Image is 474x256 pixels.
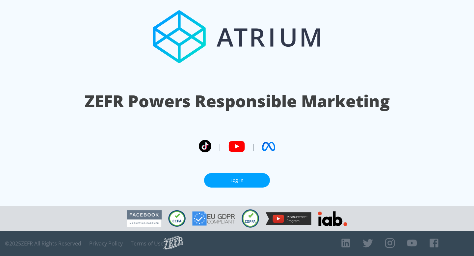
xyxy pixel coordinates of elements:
img: COPPA Compliant [242,209,259,228]
img: YouTube Measurement Program [266,212,311,225]
span: | [218,141,222,151]
img: IAB [318,211,347,226]
a: Log In [204,173,270,188]
img: GDPR Compliant [192,211,235,226]
img: Facebook Marketing Partner [127,210,162,227]
h1: ZEFR Powers Responsible Marketing [85,90,390,113]
span: © 2025 ZEFR All Rights Reserved [5,240,81,247]
a: Privacy Policy [89,240,123,247]
img: CCPA Compliant [168,210,186,227]
span: | [251,141,255,151]
a: Terms of Use [131,240,164,247]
